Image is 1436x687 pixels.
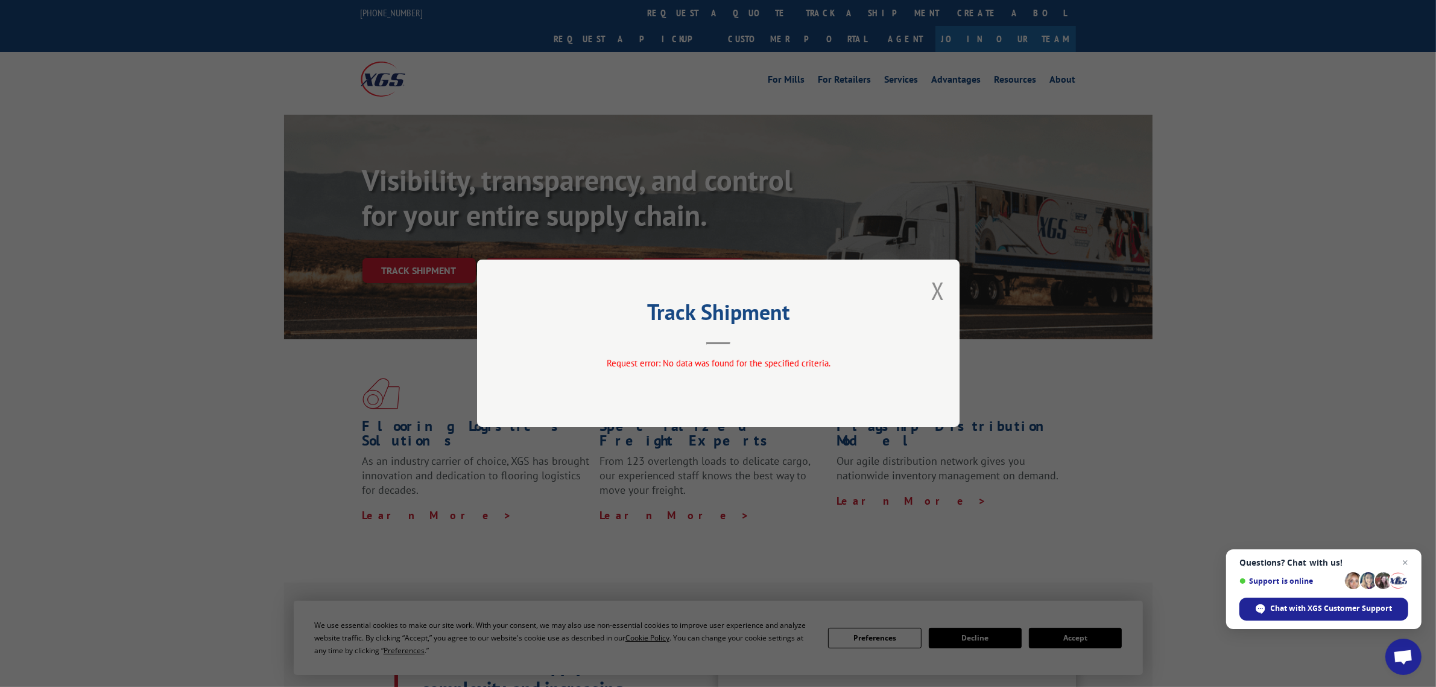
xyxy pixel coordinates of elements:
[931,275,944,307] button: Close modal
[1398,555,1412,570] span: Close chat
[1271,603,1393,614] span: Chat with XGS Customer Support
[537,304,899,327] h2: Track Shipment
[1239,577,1341,586] span: Support is online
[606,358,830,369] span: Request error: No data was found for the specified criteria.
[1239,598,1408,621] div: Chat with XGS Customer Support
[1385,639,1422,675] div: Open chat
[1239,558,1408,567] span: Questions? Chat with us!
